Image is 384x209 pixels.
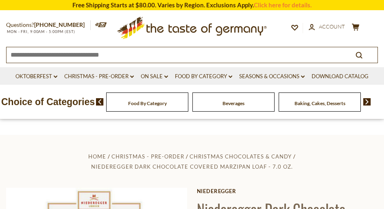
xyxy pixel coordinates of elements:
a: Christmas - PRE-ORDER [111,153,184,160]
img: previous arrow [96,98,104,106]
span: Account [319,23,345,30]
a: Niederegger [197,188,378,194]
span: MON - FRI, 9:00AM - 5:00PM (EST) [6,29,75,34]
a: Baking, Cakes, Desserts [295,100,345,106]
a: Beverages [223,100,244,106]
a: Home [88,153,106,160]
a: Seasons & Occasions [239,72,305,81]
a: [PHONE_NUMBER] [34,21,85,28]
img: next arrow [363,98,371,106]
a: Food By Category [128,100,167,106]
a: Download Catalog [312,72,369,81]
a: Food By Category [175,72,232,81]
a: On Sale [141,72,168,81]
p: Questions? [6,20,91,30]
a: Click here for details. [254,1,312,9]
a: Oktoberfest [15,72,57,81]
a: Niederegger Dark Chocolate Covered Marzipan Loaf - 7.0 oz. [91,163,292,170]
a: Christmas Chocolates & Candy [190,153,292,160]
a: Account [309,22,345,31]
a: Christmas - PRE-ORDER [64,72,134,81]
